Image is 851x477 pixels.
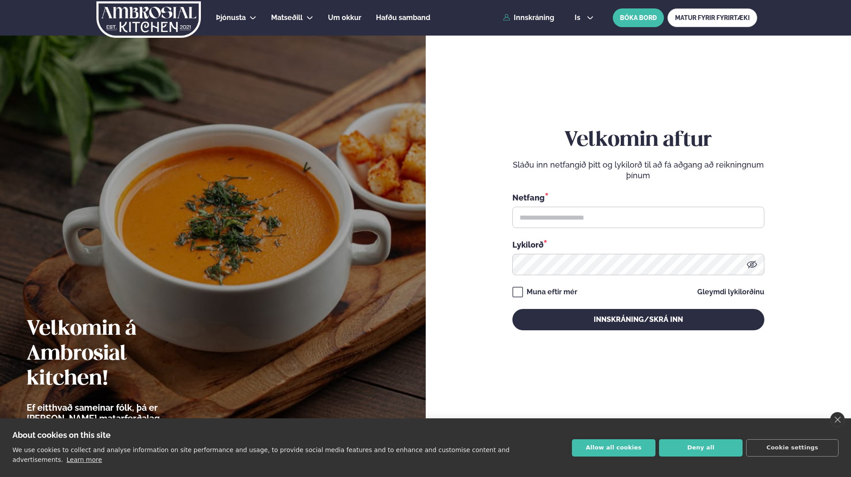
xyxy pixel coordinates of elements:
[216,13,246,22] span: Þjónusta
[512,239,764,250] div: Lykilorð
[575,14,583,21] span: is
[96,1,202,38] img: logo
[830,412,845,427] a: close
[376,12,430,23] a: Hafðu samband
[27,317,211,392] h2: Velkomin á Ambrosial kitchen!
[328,13,361,22] span: Um okkur
[216,12,246,23] a: Þjónusta
[697,289,764,296] a: Gleymdi lykilorðinu
[512,309,764,330] button: Innskráning/Skrá inn
[271,12,303,23] a: Matseðill
[567,14,601,21] button: is
[512,192,764,203] div: Netfang
[12,446,510,463] p: We use cookies to collect and analyse information on site performance and usage, to provide socia...
[67,456,102,463] a: Learn more
[613,8,664,27] button: BÓKA BORÐ
[572,439,655,457] button: Allow all cookies
[667,8,757,27] a: MATUR FYRIR FYRIRTÆKI
[328,12,361,23] a: Um okkur
[12,430,111,440] strong: About cookies on this site
[746,439,839,457] button: Cookie settings
[271,13,303,22] span: Matseðill
[659,439,743,457] button: Deny all
[512,128,764,153] h2: Velkomin aftur
[512,160,764,181] p: Sláðu inn netfangið þitt og lykilorð til að fá aðgang að reikningnum þínum
[376,13,430,22] span: Hafðu samband
[503,14,554,22] a: Innskráning
[27,402,211,424] p: Ef eitthvað sameinar fólk, þá er [PERSON_NAME] matarferðalag.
